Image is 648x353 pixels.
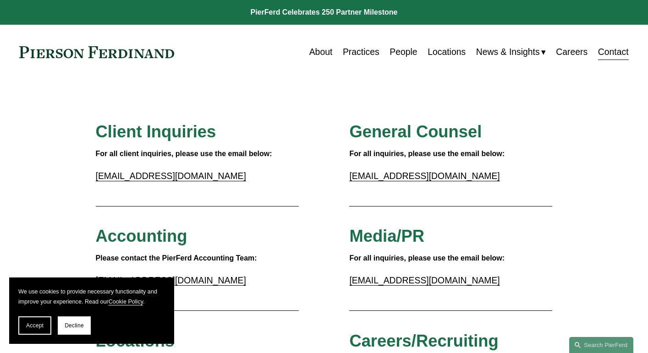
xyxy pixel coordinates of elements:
[96,171,246,181] a: [EMAIL_ADDRESS][DOMAIN_NAME]
[556,43,588,61] a: Careers
[18,287,165,307] p: We use cookies to provide necessary functionality and improve your experience. Read our .
[96,254,257,262] strong: Please contact the PierFerd Accounting Team:
[476,44,540,60] span: News & Insights
[109,299,143,305] a: Cookie Policy
[58,316,91,335] button: Decline
[18,316,51,335] button: Accept
[96,331,175,350] span: Locations
[96,150,272,157] strong: For all client inquiries, please use the email below:
[349,227,424,245] span: Media/PR
[569,337,633,353] a: Search this site
[349,150,505,157] strong: For all inquiries, please use the email below:
[349,275,500,285] a: [EMAIL_ADDRESS][DOMAIN_NAME]
[9,277,174,344] section: Cookie banner
[349,254,505,262] strong: For all inquiries, please use the email below:
[598,43,629,61] a: Contact
[428,43,466,61] a: Locations
[390,43,417,61] a: People
[349,171,500,181] a: [EMAIL_ADDRESS][DOMAIN_NAME]
[309,43,333,61] a: About
[96,122,216,141] span: Client Inquiries
[349,122,482,141] span: General Counsel
[343,43,379,61] a: Practices
[349,331,498,350] span: Careers/Recruiting
[96,275,246,285] a: [EMAIL_ADDRESS][DOMAIN_NAME]
[96,227,187,245] span: Accounting
[26,322,44,329] span: Accept
[476,43,546,61] a: folder dropdown
[65,322,84,329] span: Decline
